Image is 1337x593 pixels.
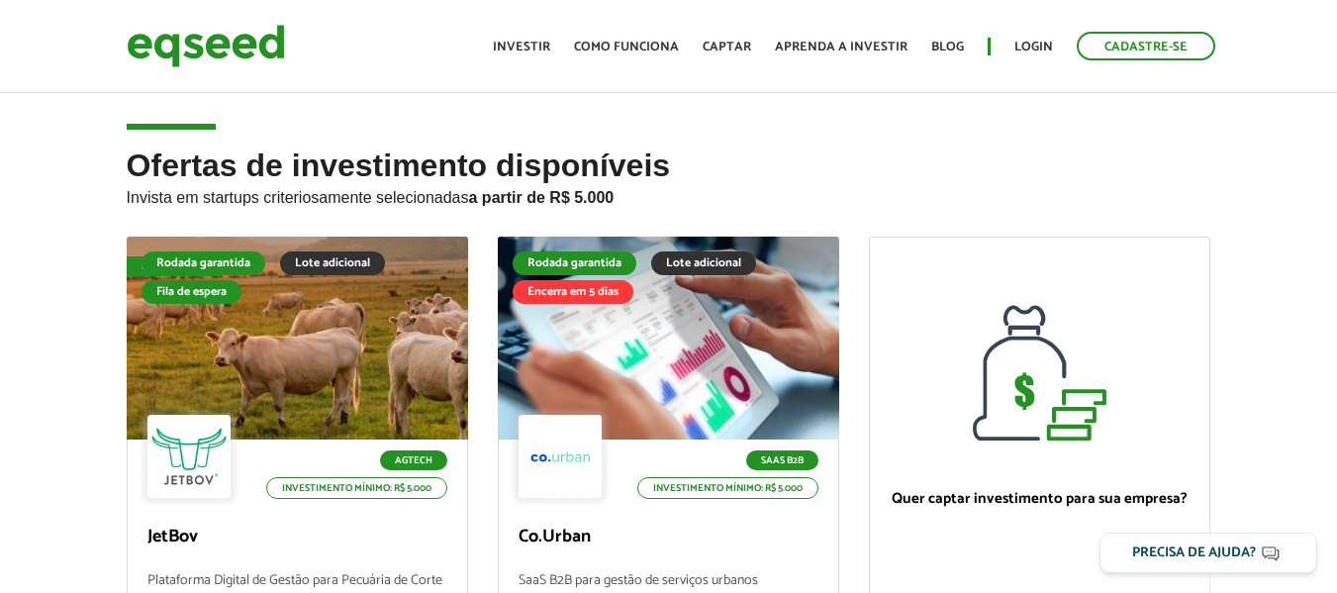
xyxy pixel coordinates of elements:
[147,527,447,548] p: JetBov
[127,20,285,72] img: EqSeed
[703,41,751,53] a: Captar
[931,41,964,53] a: Blog
[380,450,447,470] p: Agtech
[1077,32,1215,60] a: Cadastre-se
[574,41,679,53] a: Como funciona
[890,490,1190,508] p: Quer captar investimento para sua empresa?
[127,148,1211,237] h2: Ofertas de investimento disponíveis
[746,450,818,470] p: SaaS B2B
[280,251,385,275] div: Lote adicional
[637,477,818,499] p: Investimento mínimo: R$ 5.000
[266,477,447,499] p: Investimento mínimo: R$ 5.000
[142,280,241,304] div: Fila de espera
[519,527,818,548] p: Co.Urban
[651,251,756,275] div: Lote adicional
[127,256,229,276] div: Fila de espera
[469,189,615,206] strong: a partir de R$ 5.000
[1014,41,1053,53] a: Login
[142,251,265,275] div: Rodada garantida
[775,41,907,53] a: Aprenda a investir
[513,251,636,275] div: Rodada garantida
[493,41,550,53] a: Investir
[513,280,633,304] div: Encerra em 5 dias
[127,183,1211,207] p: Invista em startups criteriosamente selecionadas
